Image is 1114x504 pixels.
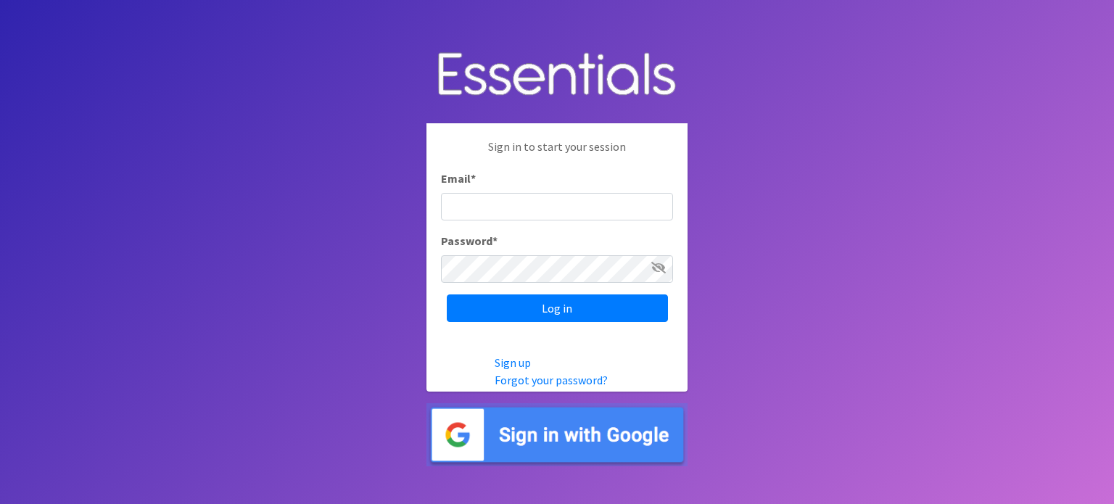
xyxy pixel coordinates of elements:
[441,170,476,187] label: Email
[441,232,498,249] label: Password
[426,38,688,112] img: Human Essentials
[426,403,688,466] img: Sign in with Google
[492,234,498,248] abbr: required
[471,171,476,186] abbr: required
[495,355,531,370] a: Sign up
[447,294,668,322] input: Log in
[441,138,673,170] p: Sign in to start your session
[495,373,608,387] a: Forgot your password?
